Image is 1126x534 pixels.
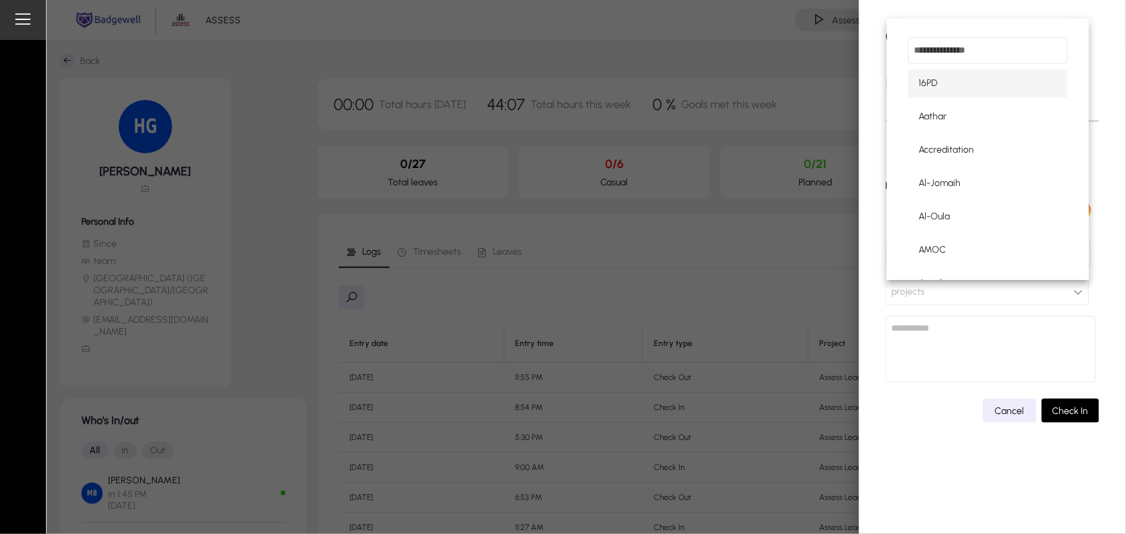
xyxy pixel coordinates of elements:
mat-option: AMOC [909,236,1068,264]
mat-option: Accreditation [909,136,1068,164]
mat-option: Al-Jomaih [909,169,1068,197]
span: Accreditation [919,142,975,158]
span: Aathar [919,109,947,125]
span: AMOC [919,242,947,258]
span: Al-Oula [919,209,951,225]
mat-option: Apache [909,269,1068,297]
mat-option: 16PD [909,69,1068,97]
span: Apache [919,275,951,291]
mat-option: Aathar [909,103,1068,131]
span: 16PD [919,75,938,91]
input: dropdown search [909,37,1068,64]
mat-option: Al-Oula [909,203,1068,231]
span: Al-Jomaih [919,175,961,191]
